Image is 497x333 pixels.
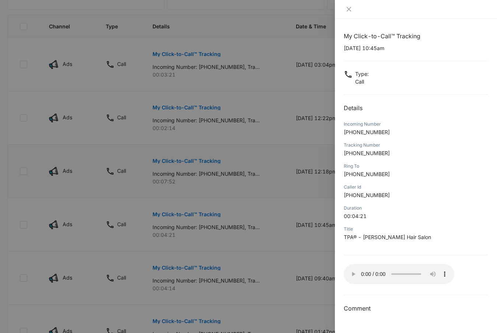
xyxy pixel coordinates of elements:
[355,78,369,85] p: Call
[344,213,367,219] span: 00:04:21
[344,184,488,190] div: Caller Id
[344,234,431,240] span: TPA® - [PERSON_NAME] Hair Salon
[344,163,488,169] div: Ring To
[344,121,488,127] div: Incoming Number
[346,6,352,12] span: close
[344,142,488,148] div: Tracking Number
[344,226,488,232] div: Title
[344,104,488,112] h2: Details
[344,6,354,13] button: Close
[344,304,488,313] h3: Comment
[344,205,488,211] div: Duration
[344,150,390,156] span: [PHONE_NUMBER]
[344,44,488,52] p: [DATE] 10:45am
[344,171,390,177] span: [PHONE_NUMBER]
[344,32,488,41] h1: My Click-to-Call™ Tracking
[355,70,369,78] p: Type :
[344,264,454,284] audio: Your browser does not support the audio tag.
[344,129,390,135] span: [PHONE_NUMBER]
[344,192,390,198] span: [PHONE_NUMBER]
